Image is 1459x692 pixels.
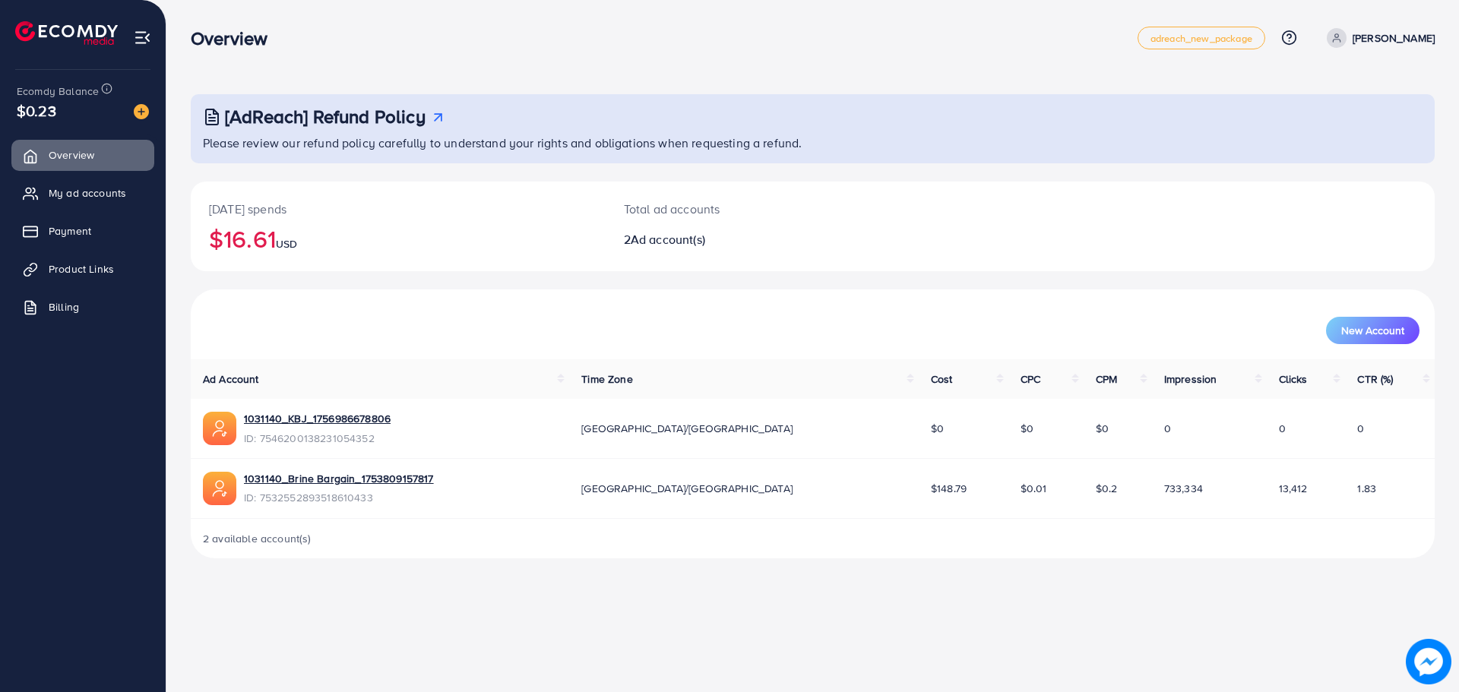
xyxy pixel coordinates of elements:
img: image [1406,639,1451,684]
span: 733,334 [1164,481,1203,496]
span: Payment [49,223,91,239]
button: New Account [1326,317,1419,344]
a: [PERSON_NAME] [1321,28,1435,48]
span: Cost [931,371,953,387]
span: Clicks [1279,371,1308,387]
span: Overview [49,147,94,163]
span: CTR (%) [1357,371,1393,387]
span: $0 [1096,421,1109,436]
span: Ad Account [203,371,259,387]
img: menu [134,29,151,46]
span: $0 [1021,421,1033,436]
a: Product Links [11,254,154,284]
span: 0 [1357,421,1364,436]
h3: Overview [191,27,280,49]
span: 0 [1279,421,1286,436]
span: [GEOGRAPHIC_DATA]/[GEOGRAPHIC_DATA] [581,421,793,436]
a: Billing [11,292,154,322]
span: Time Zone [581,371,632,387]
span: $0 [931,421,944,436]
p: Total ad accounts [624,200,898,218]
span: 13,412 [1279,481,1308,496]
a: 1031140_Brine Bargain_1753809157817 [244,471,434,486]
img: ic-ads-acc.e4c84228.svg [203,412,236,445]
p: [PERSON_NAME] [1353,29,1435,47]
h2: 2 [624,232,898,247]
span: $0.2 [1096,481,1118,496]
p: Please review our refund policy carefully to understand your rights and obligations when requesti... [203,134,1426,152]
p: [DATE] spends [209,200,587,218]
a: adreach_new_package [1138,27,1265,49]
span: Product Links [49,261,114,276]
span: 1.83 [1357,481,1376,496]
a: My ad accounts [11,178,154,208]
span: $0.23 [17,100,56,122]
span: ID: 7532552893518610433 [244,490,434,505]
span: Ecomdy Balance [17,84,99,99]
span: Billing [49,299,79,314]
h2: $16.61 [209,224,587,253]
span: ID: 7546200138231054352 [244,431,391,446]
h3: [AdReach] Refund Policy [225,106,426,128]
a: Overview [11,140,154,170]
span: $0.01 [1021,481,1047,496]
span: Impression [1164,371,1217,387]
span: 2 available account(s) [203,531,312,546]
img: image [134,104,149,119]
span: $148.79 [931,481,967,496]
img: ic-ads-acc.e4c84228.svg [203,472,236,505]
a: Payment [11,216,154,246]
span: CPC [1021,371,1040,387]
span: New Account [1341,325,1404,336]
span: adreach_new_package [1150,33,1252,43]
img: logo [15,21,118,45]
span: Ad account(s) [631,231,705,248]
span: USD [276,236,297,251]
span: My ad accounts [49,185,126,201]
span: 0 [1164,421,1171,436]
span: CPM [1096,371,1117,387]
a: 1031140_KBJ_1756986678806 [244,411,391,426]
span: [GEOGRAPHIC_DATA]/[GEOGRAPHIC_DATA] [581,481,793,496]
